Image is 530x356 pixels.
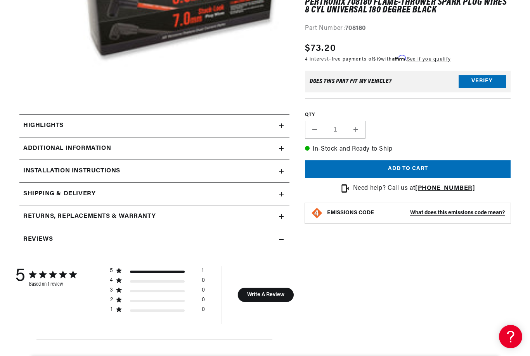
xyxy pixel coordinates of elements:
div: 2 [110,297,113,304]
div: 0 [202,287,205,297]
summary: Highlights [19,115,289,137]
summary: Returns, Replacements & Warranty [19,205,289,228]
div: 4 star by 0 reviews [110,277,205,287]
span: $19 [373,57,381,62]
div: Part Number: [305,24,511,34]
div: Does This part fit My vehicle? [310,78,391,85]
h2: Additional Information [23,144,111,154]
button: Verify [459,75,506,88]
p: Need help? Call us at [353,184,475,194]
summary: Shipping & Delivery [19,183,289,205]
div: 1 star by 0 reviews [110,306,205,316]
button: Add to cart [305,160,511,178]
a: [PHONE_NUMBER] [415,185,475,191]
h2: Highlights [23,121,64,131]
div: 1 [202,267,204,277]
strong: What does this emissions code mean? [410,210,505,216]
summary: Reviews [19,228,289,251]
div: 0 [202,277,205,287]
div: 4 [110,277,113,284]
p: 4 interest-free payments of with . [305,56,451,63]
span: Affirm [392,55,406,61]
h2: Installation instructions [23,166,120,176]
button: EMISSIONS CODEWhat does this emissions code mean? [327,210,505,217]
div: 3 [110,287,113,294]
label: QTY [305,112,511,118]
summary: Installation instructions [19,160,289,182]
div: 5 [110,267,113,274]
div: 0 [202,297,205,306]
summary: Additional Information [19,137,289,160]
strong: 708180 [345,25,366,31]
span: $73.20 [305,42,336,56]
div: 5 star by 1 reviews [110,267,205,277]
div: 1 [110,306,113,313]
h2: Returns, Replacements & Warranty [23,212,156,222]
strong: EMISSIONS CODE [327,210,374,216]
div: 5 [15,266,25,287]
a: See if you qualify - Learn more about Affirm Financing (opens in modal) [407,57,451,62]
h2: Reviews [23,234,53,245]
p: In-Stock and Ready to Ship [305,144,511,155]
div: 0 [202,306,205,316]
button: Write A Review [237,288,294,302]
div: Based on 1 review [29,281,76,287]
img: Emissions code [311,207,323,219]
div: 3 star by 0 reviews [110,287,205,297]
h2: Shipping & Delivery [23,189,95,199]
div: 2 star by 0 reviews [110,297,205,306]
